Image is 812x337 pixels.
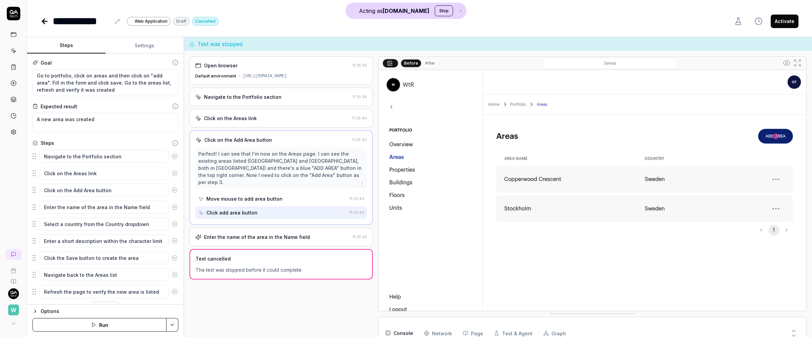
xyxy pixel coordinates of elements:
span: Test was stopped [198,40,243,48]
div: Steps [41,139,54,147]
div: Suggestions [32,217,178,231]
button: Remove step [168,183,181,197]
div: Draft [173,17,189,26]
div: Open browser [204,62,238,69]
div: Navigate to the Portfolio section [204,93,281,100]
button: Click add area button11:25:43 [196,206,367,219]
div: Test cancelled [196,255,231,262]
button: Move mouse to add area button11:25:43 [196,193,367,205]
div: Options [41,307,178,315]
a: Documentation [3,273,24,284]
time: 11:25:40 [352,116,367,120]
a: New conversation [5,249,22,260]
button: Settings [106,38,184,54]
button: Stop [435,5,453,16]
button: Options [32,307,178,315]
time: 11:25:43 [349,196,364,201]
button: Remove step [168,200,181,214]
button: View version history [750,15,767,28]
a: Book a call with us [3,263,24,273]
div: Default environment [195,73,236,79]
button: Remove step [168,251,181,265]
div: Move mouse to add area button [206,195,283,202]
button: After [422,60,438,67]
div: Click on the Areas link [204,115,257,122]
a: Web Application [127,17,171,26]
div: [URL][DOMAIN_NAME] [243,73,287,79]
div: Click add area button [206,209,257,216]
button: Remove step [168,150,181,163]
div: Suggestions [32,149,178,163]
time: 11:25:36 [353,63,367,68]
time: 11:25:45 [353,234,367,239]
div: Cancelled [192,17,219,26]
button: Steps [27,38,106,54]
button: Show all interative elements [781,58,792,68]
time: 11:25:38 [353,94,367,99]
div: Suggestions [32,183,178,197]
button: Remove step [168,217,181,231]
button: Activate [771,15,798,28]
div: Suggestions [32,268,178,282]
div: The test was stopped before it could complete [196,266,367,273]
button: Before [401,59,421,67]
time: 11:25:43 [349,210,364,215]
div: Suggestions [32,285,178,299]
div: Goal [41,59,52,66]
img: 7ccf6c19-61ad-4a6c-8811-018b02a1b829.jpg [8,288,19,299]
span: Web Application [135,18,167,24]
div: Enter the name of the area in the Name field [204,233,310,241]
div: Click on the Add Area button [204,136,272,143]
button: W [3,299,24,317]
button: Run [32,318,166,332]
span: W [8,305,19,315]
div: Suggestions [32,251,178,265]
div: Suggestions [32,234,178,248]
div: Suggestions [32,200,178,214]
div: Expected result [41,103,77,110]
div: Suggestions [32,166,178,180]
button: Open in full screen [792,58,803,68]
button: Remove step [168,268,181,282]
button: Remove step [168,285,181,298]
button: Remove step [168,234,181,248]
button: Remove step [168,166,181,180]
div: Perfect! I can see that I'm now on the Areas page. I can see the existing areas listed ([GEOGRAPH... [198,150,364,186]
time: 11:25:42 [352,137,367,142]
